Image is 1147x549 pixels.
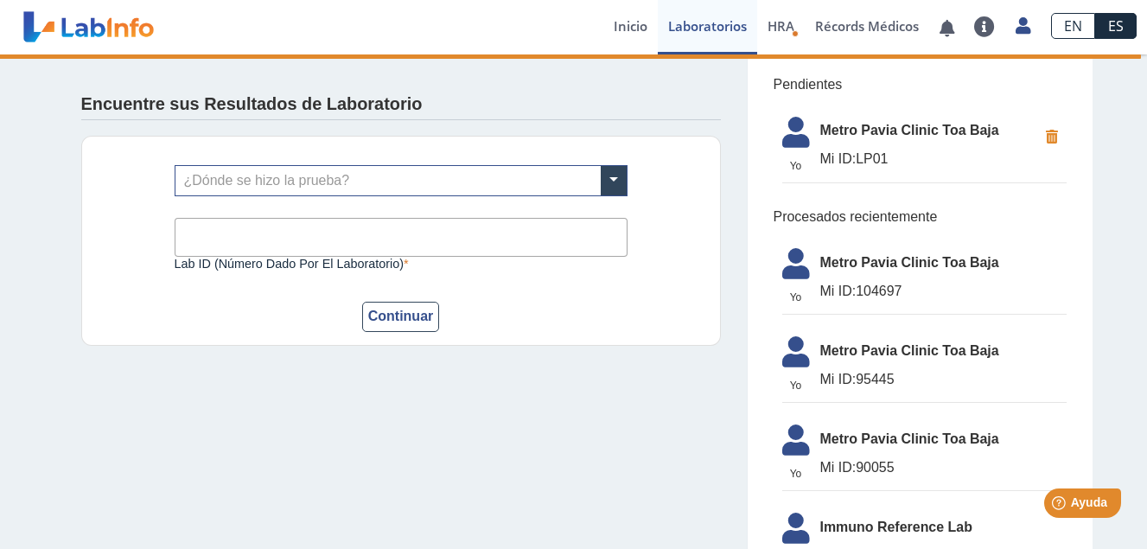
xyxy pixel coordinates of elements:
[772,158,820,174] span: Yo
[772,290,820,305] span: Yo
[175,257,628,271] label: Lab ID (número dado por el laboratorio)
[820,341,1067,361] span: Metro Pavia Clinic Toa Baja
[820,151,857,166] span: Mi ID:
[772,466,820,482] span: Yo
[768,17,794,35] span: HRA
[820,284,857,298] span: Mi ID:
[1095,13,1137,39] a: ES
[81,94,423,115] h4: Encuentre sus Resultados de Laboratorio
[820,252,1067,273] span: Metro Pavia Clinic Toa Baja
[772,378,820,393] span: Yo
[820,517,1067,538] span: Immuno Reference Lab
[1051,13,1095,39] a: EN
[774,74,1067,95] span: Pendientes
[820,457,1067,478] span: 90055
[820,149,1037,169] span: LP01
[774,207,1067,227] span: Procesados recientemente
[362,302,440,332] button: Continuar
[820,460,857,475] span: Mi ID:
[820,369,1067,390] span: 95445
[820,372,857,386] span: Mi ID:
[820,120,1037,141] span: Metro Pavia Clinic Toa Baja
[820,281,1067,302] span: 104697
[820,429,1067,450] span: Metro Pavia Clinic Toa Baja
[993,482,1128,530] iframe: Help widget launcher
